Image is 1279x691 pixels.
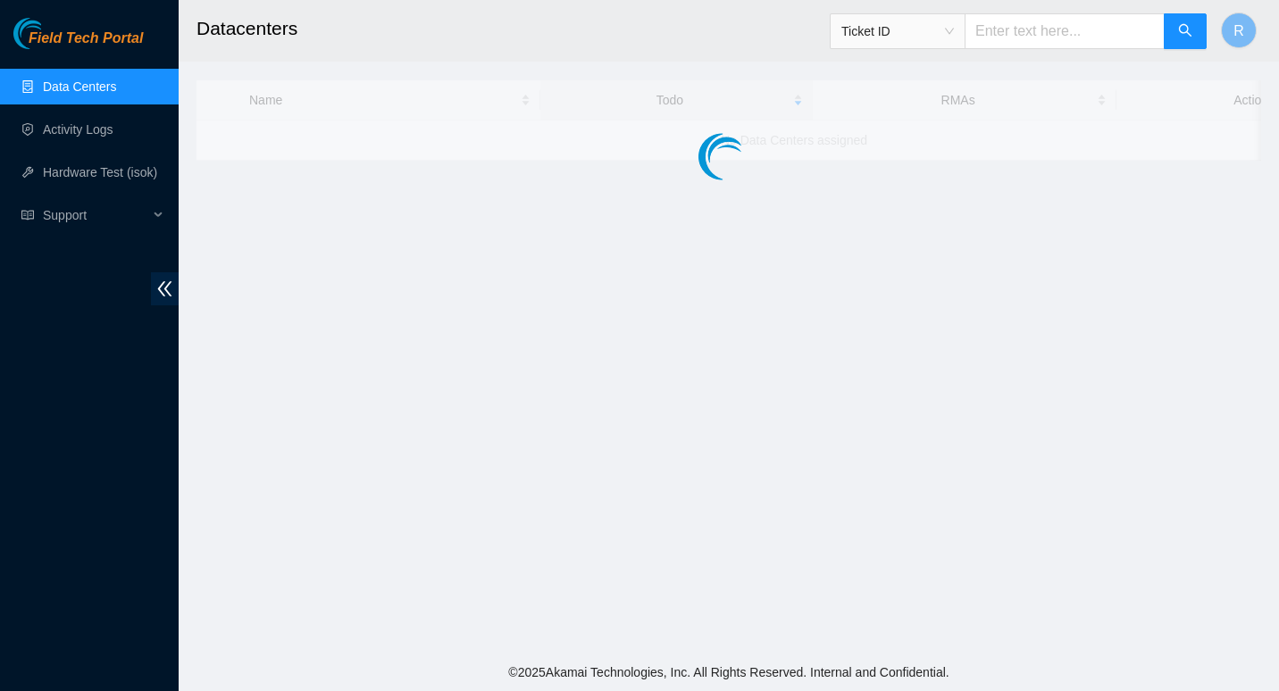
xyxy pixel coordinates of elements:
button: R [1221,12,1257,48]
a: Data Centers [43,79,116,94]
span: search [1178,23,1192,40]
span: R [1233,20,1244,42]
span: read [21,209,34,221]
span: double-left [151,272,179,305]
img: Akamai Technologies [13,18,90,49]
input: Enter text here... [965,13,1165,49]
a: Akamai TechnologiesField Tech Portal [13,32,143,55]
span: Ticket ID [841,18,954,45]
button: search [1164,13,1207,49]
a: Hardware Test (isok) [43,165,157,179]
span: Field Tech Portal [29,30,143,47]
footer: © 2025 Akamai Technologies, Inc. All Rights Reserved. Internal and Confidential. [179,654,1279,691]
a: Activity Logs [43,122,113,137]
span: Support [43,197,148,233]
